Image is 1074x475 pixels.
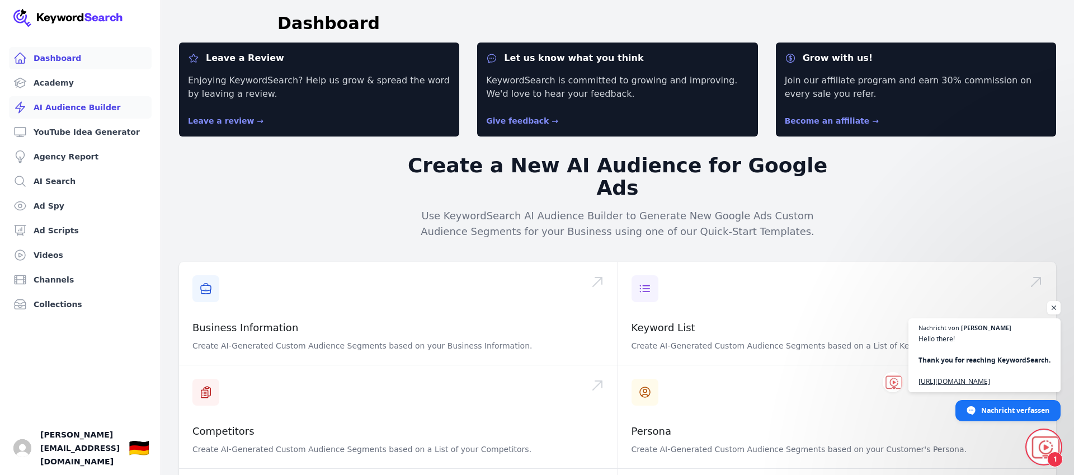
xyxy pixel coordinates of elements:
span: → [552,116,558,125]
a: AI Audience Builder [9,96,152,119]
a: Agency Report [9,145,152,168]
a: Collections [9,293,152,316]
dt: Leave a Review [188,51,450,65]
p: Use KeywordSearch AI Audience Builder to Generate New Google Ads Custom Audience Segments for you... [403,208,832,239]
a: Become an affiliate [785,116,879,125]
a: Channels [9,269,152,291]
span: [PERSON_NAME][EMAIL_ADDRESS][DOMAIN_NAME] [40,428,120,468]
span: Nachricht verfassen [981,401,1049,420]
dt: Let us know what you think [486,51,748,65]
span: 1 [1047,452,1063,467]
a: Ad Spy [9,195,152,217]
a: Keyword List [632,322,695,333]
a: AI Search [9,170,152,192]
span: → [257,116,263,125]
p: Enjoying KeywordSearch? Help us grow & spread the word by leaving a review. [188,74,450,101]
img: Your Company [13,9,123,27]
a: YouTube Idea Generator [9,121,152,143]
a: Dashboard [9,47,152,69]
div: 🇩🇪 [129,438,149,458]
button: 🇩🇪 [129,437,149,459]
p: KeywordSearch is committed to growing and improving. We'd love to hear your feedback. [486,74,748,101]
span: Nachricht von [918,324,959,331]
a: Leave a review [188,116,263,125]
span: → [872,116,879,125]
dt: Grow with us! [785,51,1047,65]
a: Academy [9,72,152,94]
a: Persona [632,425,672,437]
span: Hello there! [918,333,1051,387]
button: Open user button [13,439,31,457]
a: Competitors [192,425,255,437]
h1: Dashboard [277,13,380,34]
a: Business Information [192,322,298,333]
a: Ad Scripts [9,219,152,242]
p: Join our affiliate program and earn 30% commission on every sale you refer. [785,74,1047,101]
div: Chat öffnen [1027,430,1061,464]
a: Give feedback [486,116,558,125]
h2: Create a New AI Audience for Google Ads [403,154,832,199]
span: [PERSON_NAME] [961,324,1011,331]
a: Videos [9,244,152,266]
